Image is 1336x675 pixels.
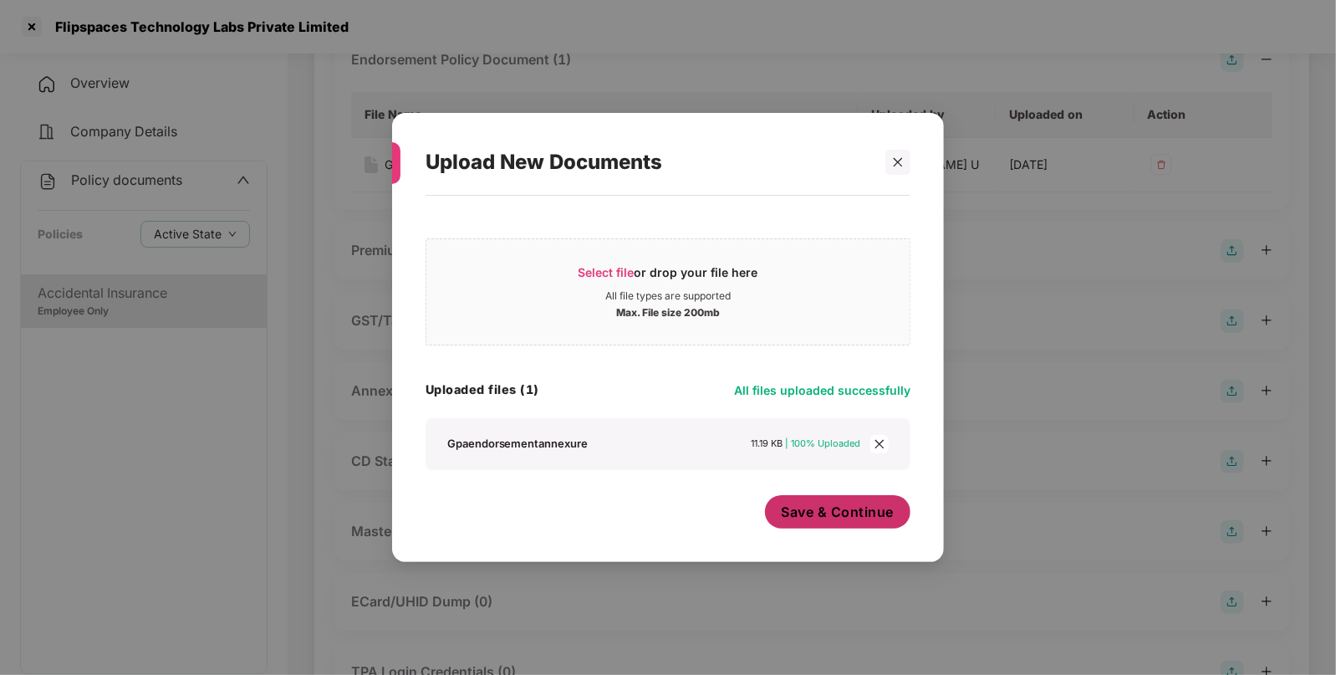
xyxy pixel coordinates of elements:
span: Select fileor drop your file hereAll file types are supportedMax. File size 200mb [426,252,910,332]
div: Gpaendorsementannexure [447,436,589,451]
div: Upload New Documents [426,130,870,195]
span: Select file [579,265,635,279]
span: Save & Continue [782,503,895,521]
span: 11.19 KB [752,437,783,449]
div: All file types are supported [605,289,731,303]
span: | 100% Uploaded [786,437,861,449]
span: All files uploaded successfully [734,383,910,397]
span: close [892,156,904,168]
h4: Uploaded files (1) [426,381,539,398]
span: close [870,435,889,453]
div: Max. File size 200mb [616,303,720,320]
div: or drop your file here [579,264,758,289]
button: Save & Continue [765,495,911,529]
